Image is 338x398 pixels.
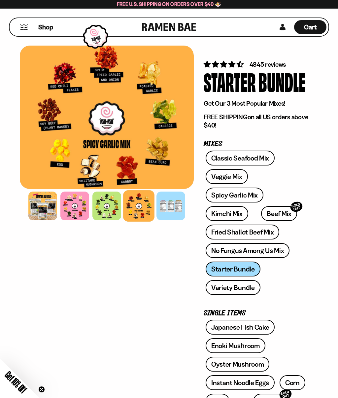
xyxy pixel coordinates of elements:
[206,338,265,353] a: Enoki Mushroom
[280,375,305,390] a: Corn
[117,1,221,7] span: Free U.S. Shipping on Orders over $40 🍜
[206,206,248,221] a: Kimchi Mix
[38,23,53,32] span: Shop
[206,280,260,295] a: Variety Bundle
[206,320,275,335] a: Japanese Fish Cake
[294,18,326,36] a: Cart
[204,310,308,316] p: Single Items
[204,69,256,94] div: Starter
[204,113,308,129] p: on all US orders above $40!
[204,141,308,147] p: Mixes
[258,69,306,94] div: Bundle
[206,188,263,202] a: Spicy Garlic Mix
[206,151,275,165] a: Classic Seafood Mix
[206,357,270,372] a: Oyster Mushroom
[3,369,29,395] span: Get 10% Off
[38,386,45,393] button: Close teaser
[304,23,317,31] span: Cart
[289,200,304,213] div: SOLD OUT
[250,60,286,68] span: 4845 reviews
[38,20,53,34] a: Shop
[206,243,289,258] a: No Fungus Among Us Mix
[19,24,28,30] button: Mobile Menu Trigger
[206,169,248,184] a: Veggie Mix
[204,99,308,108] p: Get Our 3 Most Popular Mixes!
[261,206,297,221] a: Beef MixSOLD OUT
[206,375,275,390] a: Instant Noodle Eggs
[204,113,247,121] strong: FREE SHIPPING
[204,60,245,68] span: 4.71 stars
[206,225,279,239] a: Fried Shallot Beef Mix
